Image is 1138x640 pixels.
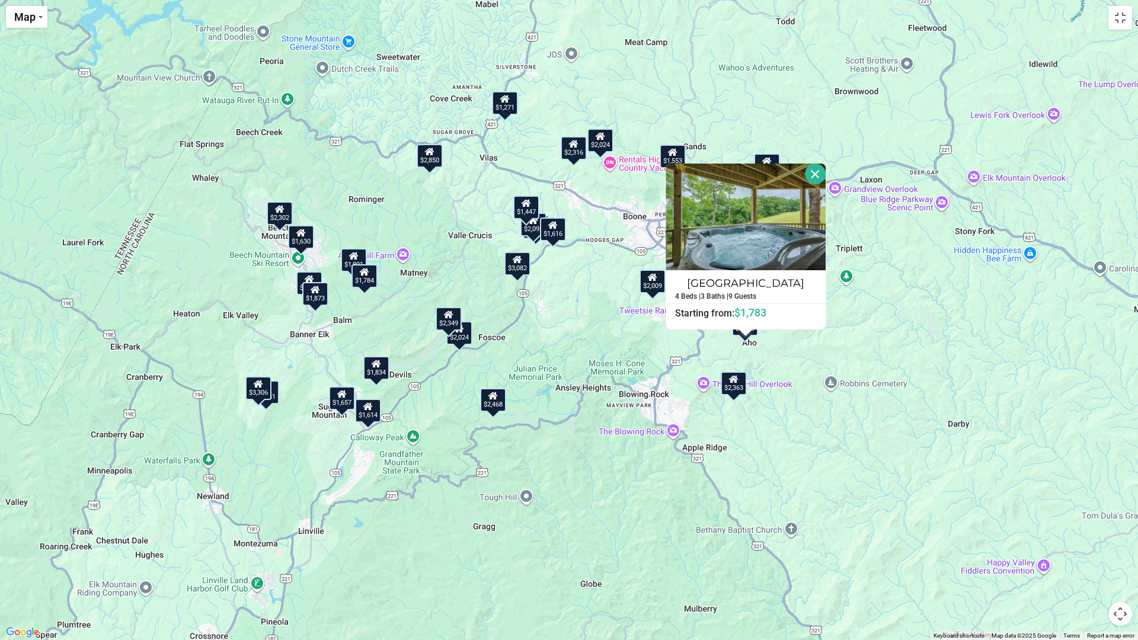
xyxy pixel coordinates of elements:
[728,293,756,300] h5: 9 Guests
[934,632,984,640] button: Keyboard shortcuts
[721,372,747,395] div: $2,363
[1108,602,1132,626] button: Map camera controls
[666,274,825,293] h4: [GEOGRAPHIC_DATA]
[666,164,826,270] img: Majestic Mountain Hideaway
[666,307,825,319] h6: Starting from:
[640,270,666,293] div: $2,009
[701,293,728,300] h5: 3 Baths |
[1063,632,1080,639] a: Terms
[992,632,1056,639] span: Map data ©2025 Google
[666,270,826,319] a: [GEOGRAPHIC_DATA] 4 Beds | 3 Baths | 9 Guests Starting from:$1,783
[660,145,686,168] div: $1,553
[754,153,780,177] div: $1,566
[1087,632,1134,639] a: Report a map error
[675,293,701,300] h5: 4 Beds |
[734,306,766,319] span: $1,783
[805,164,826,184] button: Close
